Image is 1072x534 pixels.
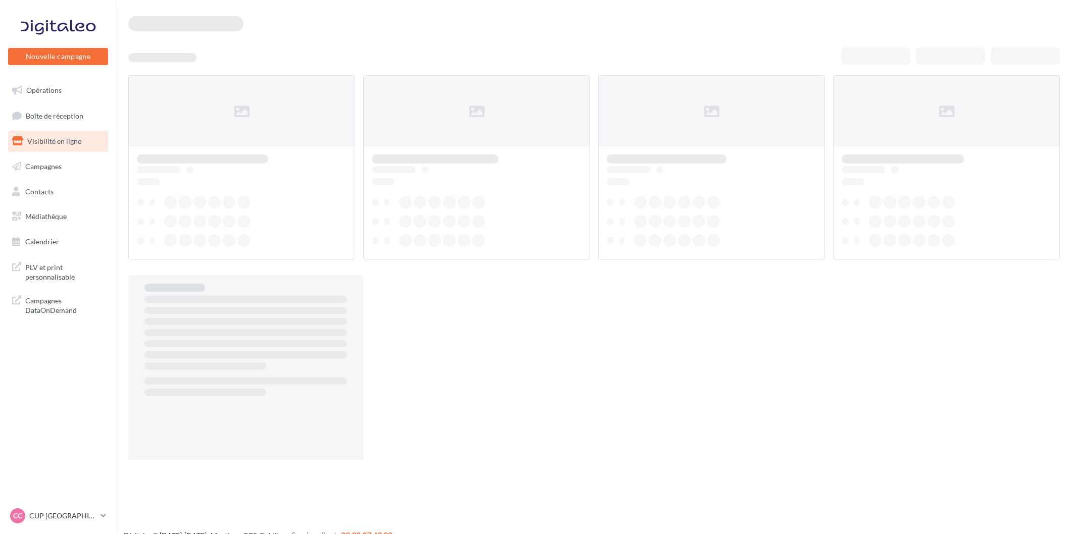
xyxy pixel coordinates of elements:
[8,48,108,65] button: Nouvelle campagne
[26,86,62,94] span: Opérations
[25,212,67,221] span: Médiathèque
[6,80,110,101] a: Opérations
[27,137,81,145] span: Visibilité en ligne
[8,506,108,525] a: CC CUP [GEOGRAPHIC_DATA]
[6,290,110,319] a: Campagnes DataOnDemand
[6,256,110,286] a: PLV et print personnalisable
[6,131,110,152] a: Visibilité en ligne
[6,156,110,177] a: Campagnes
[6,206,110,227] a: Médiathèque
[13,511,22,521] span: CC
[6,181,110,202] a: Contacts
[6,105,110,127] a: Boîte de réception
[26,111,83,120] span: Boîte de réception
[25,294,104,315] span: Campagnes DataOnDemand
[29,511,96,521] p: CUP [GEOGRAPHIC_DATA]
[25,187,54,195] span: Contacts
[25,162,62,171] span: Campagnes
[6,231,110,252] a: Calendrier
[25,237,59,246] span: Calendrier
[25,260,104,282] span: PLV et print personnalisable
